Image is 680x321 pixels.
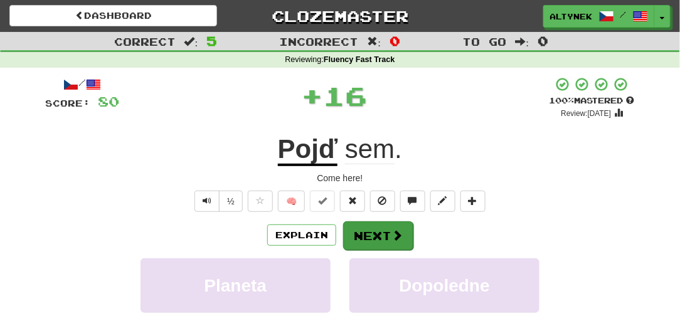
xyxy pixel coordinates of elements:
[9,5,217,26] a: Dashboard
[561,109,612,118] small: Review: [DATE]
[98,93,119,109] span: 80
[194,191,220,212] button: Play sentence audio (ctl+space)
[343,221,413,250] button: Next
[141,258,331,313] button: Planeta
[543,5,655,28] a: altynek /
[278,134,338,166] u: Pojď
[430,191,455,212] button: Edit sentence (alt+d)
[206,33,217,48] span: 5
[368,36,381,47] span: :
[45,98,90,108] span: Score:
[302,76,324,114] span: +
[390,33,400,48] span: 0
[538,33,548,48] span: 0
[310,191,335,212] button: Set this sentence to 100% Mastered (alt+m)
[463,35,507,48] span: To go
[280,35,359,48] span: Incorrect
[550,11,593,22] span: altynek
[550,95,575,105] span: 100 %
[399,276,490,295] span: Dopoledne
[267,224,336,246] button: Explain
[248,191,273,212] button: Favorite sentence (alt+f)
[205,276,267,295] span: Planeta
[324,55,395,64] strong: Fluency Fast Track
[345,134,395,164] span: sem
[219,191,243,212] button: ½
[337,134,402,164] span: .
[114,35,176,48] span: Correct
[516,36,529,47] span: :
[45,172,635,184] div: Come here!
[45,76,119,92] div: /
[370,191,395,212] button: Ignore sentence (alt+i)
[192,191,243,212] div: Text-to-speech controls
[400,191,425,212] button: Discuss sentence (alt+u)
[620,10,627,19] span: /
[278,191,305,212] button: 🧠
[340,191,365,212] button: Reset to 0% Mastered (alt+r)
[236,5,444,27] a: Clozemaster
[550,95,635,107] div: Mastered
[324,80,368,111] span: 16
[460,191,486,212] button: Add to collection (alt+a)
[349,258,539,313] button: Dopoledne
[184,36,198,47] span: :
